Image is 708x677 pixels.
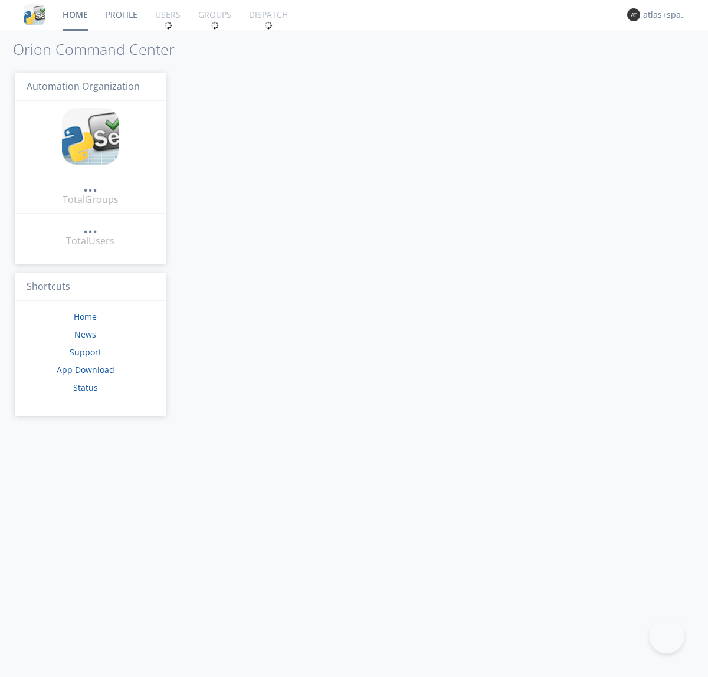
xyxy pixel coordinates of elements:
[83,179,97,191] div: ...
[62,108,119,165] img: cddb5a64eb264b2086981ab96f4c1ba7
[83,221,97,234] a: ...
[649,618,684,653] iframe: Toggle Customer Support
[15,273,166,302] h3: Shortcuts
[27,80,140,93] span: Automation Organization
[627,8,640,21] img: 373638.png
[83,179,97,193] a: ...
[83,221,97,233] div: ...
[74,311,97,322] a: Home
[24,4,45,25] img: cddb5a64eb264b2086981ab96f4c1ba7
[73,382,98,393] a: Status
[70,346,101,358] a: Support
[164,21,172,30] img: spin.svg
[264,21,273,30] img: spin.svg
[643,9,687,21] div: atlas+spanish0001
[211,21,219,30] img: spin.svg
[74,329,96,340] a: News
[66,234,114,248] div: Total Users
[57,364,114,375] a: App Download
[63,193,119,207] div: Total Groups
